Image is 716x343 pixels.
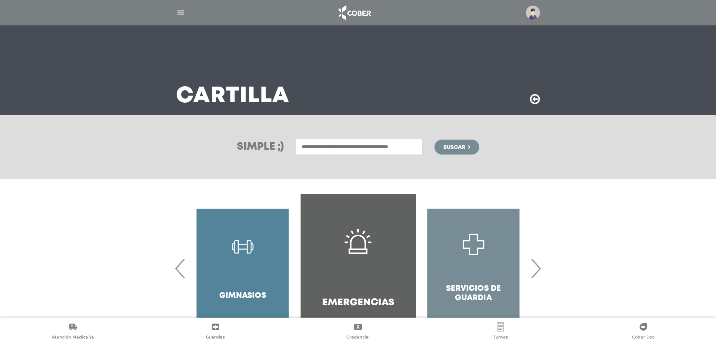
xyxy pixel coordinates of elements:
span: Buscar [443,145,465,150]
a: Turnos [429,322,572,342]
span: Atención Médica Ya [52,334,94,341]
img: profile-placeholder.svg [526,6,540,20]
h3: Simple ;) [237,142,284,152]
a: Emergencias [301,194,416,343]
a: Cober Doc [572,322,715,342]
span: Credencial [346,334,370,341]
span: Turnos [493,334,508,341]
span: Previous [173,248,188,289]
h3: Cartilla [176,87,289,106]
span: Next [528,248,543,289]
span: Guardias [206,334,225,341]
span: Cober Doc [632,334,654,341]
a: Credencial [287,322,429,342]
img: logo_cober_home-white.png [335,4,374,22]
h4: Emergencias [322,297,394,309]
a: Guardias [144,322,286,342]
img: Cober_menu-lines-white.svg [176,8,185,18]
a: Atención Médica Ya [1,322,144,342]
button: Buscar [434,140,479,155]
